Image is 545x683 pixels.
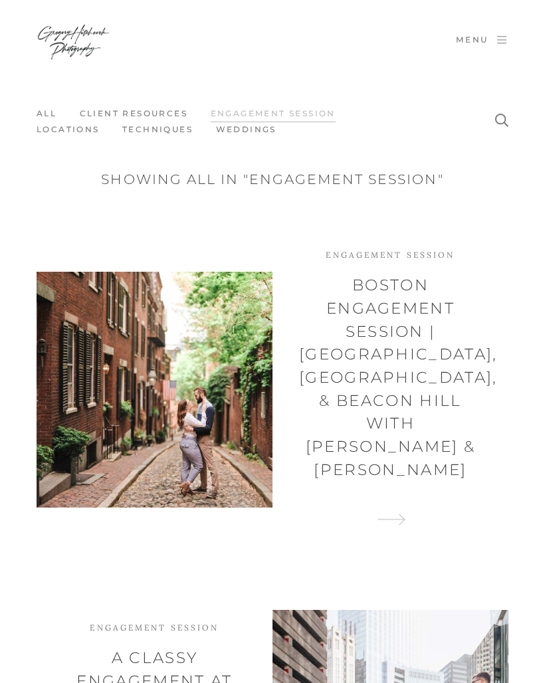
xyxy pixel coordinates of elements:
img: Wedding Photographer Boston - Gregory Hitchcock Photography [37,13,111,66]
a: Weddings [216,121,276,138]
h2: Boston Engagement Session | [GEOGRAPHIC_DATA], [GEOGRAPHIC_DATA], & Beacon Hill with [PERSON_NAME... [299,274,482,481]
h3: Showing all in "Engagement session" [37,170,508,189]
li: Engagement session [326,250,455,260]
li: Engagement session [90,623,219,633]
a: Engagement session [211,105,336,122]
a: Techniques [122,121,193,138]
a: Client Resources [80,105,187,122]
a: Engagement session Boston Engagement Session | [GEOGRAPHIC_DATA], [GEOGRAPHIC_DATA], & Beacon Hil... [37,249,508,530]
a: All [37,105,56,122]
a: Locations [37,121,100,138]
a: Menu [449,35,508,45]
span: Menu [449,36,495,44]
